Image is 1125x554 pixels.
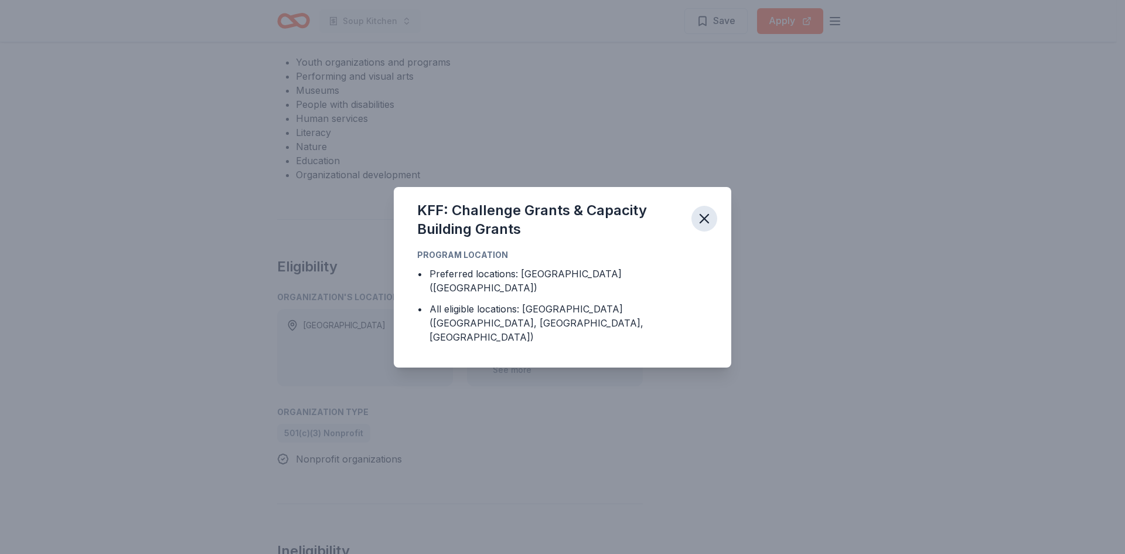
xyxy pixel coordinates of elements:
div: Preferred locations: [GEOGRAPHIC_DATA] ([GEOGRAPHIC_DATA]) [429,267,708,295]
div: • [417,302,422,316]
div: • [417,267,422,281]
div: Program Location [417,248,708,262]
div: KFF: Challenge Grants & Capacity Building Grants [417,201,682,239]
div: All eligible locations: [GEOGRAPHIC_DATA] ([GEOGRAPHIC_DATA], [GEOGRAPHIC_DATA], [GEOGRAPHIC_DATA]) [429,302,708,344]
